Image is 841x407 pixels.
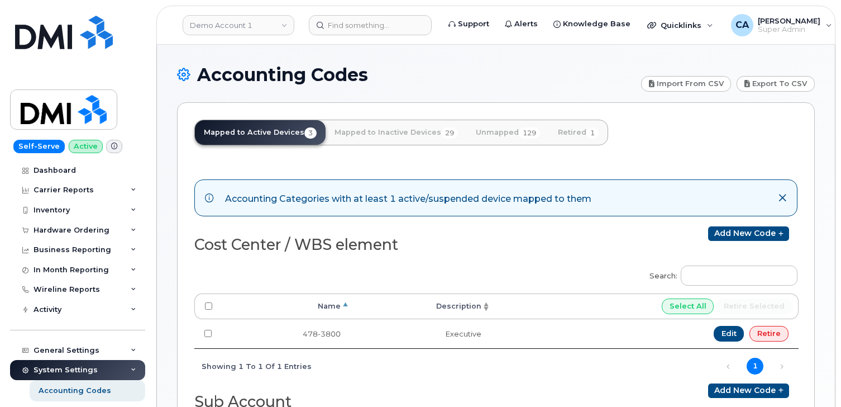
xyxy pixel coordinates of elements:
[222,294,351,319] th: Name: activate to sort column descending
[714,326,744,342] a: Edit
[195,120,326,145] a: Mapped to Active Devices
[681,266,797,286] input: Search:
[467,120,549,145] a: Unmapped
[519,127,540,139] span: 129
[194,236,487,253] h2: Cost Center / WBS element
[194,356,312,375] div: Showing 1 to 1 of 1 entries
[222,319,351,348] td: 478-3800
[326,120,467,145] a: Mapped to Inactive Devices
[737,76,815,92] a: Export to CSV
[720,358,737,375] a: Previous
[641,76,732,92] a: Import from CSV
[662,299,714,314] input: Select All
[708,226,789,241] a: Add new code
[642,258,797,290] label: Search:
[708,384,789,398] a: Add new code
[441,127,458,139] span: 29
[749,326,789,342] a: Retire
[225,190,591,206] div: Accounting Categories with at least 1 active/suspended device mapped to them
[177,65,635,84] h1: Accounting Codes
[304,127,317,139] span: 3
[351,294,492,319] th: Description: activate to sort column ascending
[586,127,599,139] span: 1
[351,319,492,348] td: Executive
[773,358,790,375] a: Next
[747,358,763,375] a: 1
[549,120,608,145] a: Retired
